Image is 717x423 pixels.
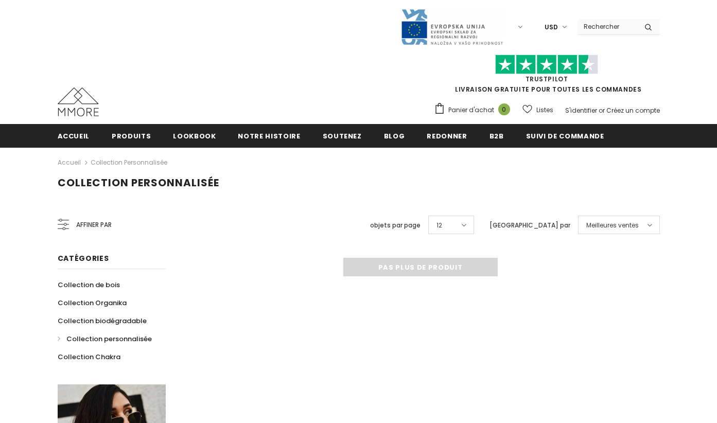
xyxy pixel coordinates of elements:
span: Meilleures ventes [586,220,639,231]
span: Collection biodégradable [58,316,147,326]
span: Collection personnalisée [66,334,152,344]
a: B2B [489,124,504,147]
span: or [599,106,605,115]
img: Faites confiance aux étoiles pilotes [495,55,598,75]
a: Suivi de commande [526,124,604,147]
a: Collection de bois [58,276,120,294]
a: Panier d'achat 0 [434,102,515,118]
span: Collection Chakra [58,352,120,362]
span: LIVRAISON GRATUITE POUR TOUTES LES COMMANDES [434,59,660,94]
label: [GEOGRAPHIC_DATA] par [489,220,570,231]
a: soutenez [323,124,362,147]
a: Collection biodégradable [58,312,147,330]
span: Blog [384,131,405,141]
img: Javni Razpis [400,8,503,46]
span: USD [545,22,558,32]
a: Collection personnalisée [58,330,152,348]
span: Lookbook [173,131,216,141]
a: Blog [384,124,405,147]
span: Notre histoire [238,131,300,141]
span: 0 [498,103,510,115]
span: soutenez [323,131,362,141]
a: Créez un compte [606,106,660,115]
span: Accueil [58,131,90,141]
img: Cas MMORE [58,87,99,116]
a: Listes [522,101,553,119]
a: TrustPilot [526,75,568,83]
a: Produits [112,124,151,147]
span: Redonner [427,131,467,141]
label: objets par page [370,220,421,231]
a: Notre histoire [238,124,300,147]
span: 12 [436,220,442,231]
a: Javni Razpis [400,22,503,31]
span: Collection de bois [58,280,120,290]
span: Panier d'achat [448,105,494,115]
span: Collection personnalisée [58,175,219,190]
span: Suivi de commande [526,131,604,141]
a: S'identifier [565,106,597,115]
a: Redonner [427,124,467,147]
input: Search Site [578,19,637,34]
a: Accueil [58,124,90,147]
a: Collection Organika [58,294,127,312]
a: Collection Chakra [58,348,120,366]
span: Listes [536,105,553,115]
span: Affiner par [76,219,112,231]
span: Produits [112,131,151,141]
span: Collection Organika [58,298,127,308]
a: Collection personnalisée [91,158,167,167]
a: Accueil [58,156,81,169]
span: Catégories [58,253,109,263]
span: B2B [489,131,504,141]
a: Lookbook [173,124,216,147]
